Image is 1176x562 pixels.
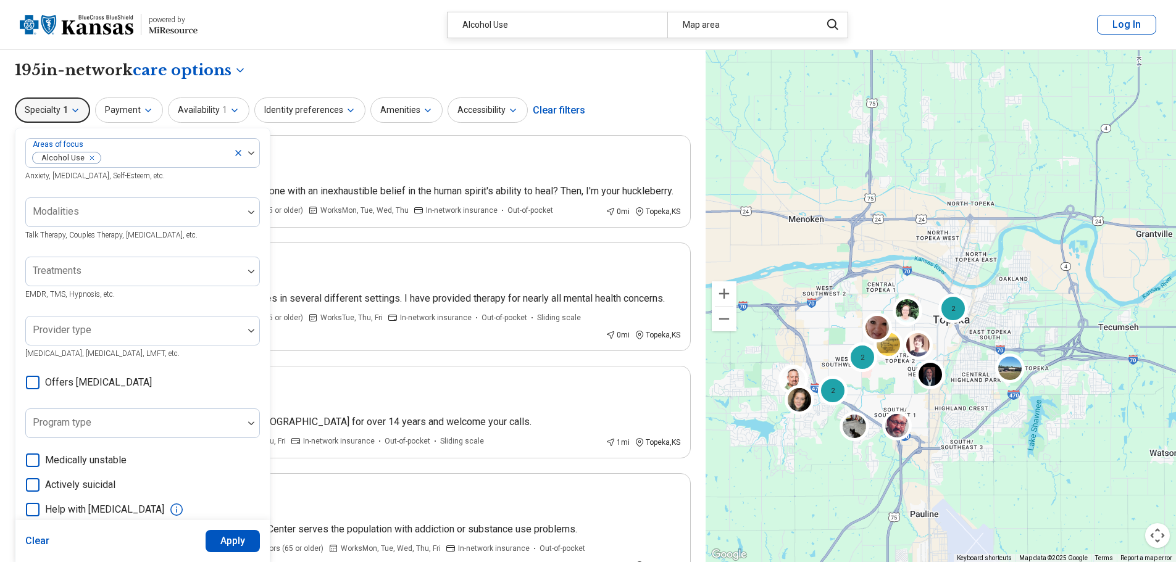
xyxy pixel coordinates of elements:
button: Identity preferences [254,97,365,123]
span: Anxiety, [MEDICAL_DATA], Self-Esteem, etc. [25,171,165,180]
span: care options [133,60,231,81]
span: Actively suicidal [45,477,115,492]
button: Specialty1 [15,97,90,123]
div: powered by [149,14,198,25]
p: Over 40 years of providing mental health services in several different settings. I have provided ... [62,291,680,306]
div: Topeka , KS [635,329,680,341]
div: Map area [667,12,814,38]
div: Clear filters [533,96,585,125]
a: Terms (opens in new tab) [1095,555,1113,561]
button: Apply [206,530,261,552]
span: Out-of-pocket [540,543,585,554]
span: Out-of-pocket [385,436,430,447]
label: Treatments [33,265,81,276]
span: Sliding scale [440,436,484,447]
button: Payment [95,97,163,123]
div: 0 mi [606,206,630,217]
span: In-network insurance [458,543,530,554]
span: Works Mon, Tue, Wed, Thu [320,205,409,216]
div: Topeka , KS [635,437,680,448]
p: New [PERSON_NAME] Wellness and Recovery Center serves the population with addiction or substance ... [62,522,680,537]
button: Amenities [370,97,443,123]
button: Clear [25,530,50,552]
div: 2 [848,342,877,372]
span: Sliding scale [537,312,581,323]
label: Areas of focus [33,140,86,149]
div: 2 [938,293,968,323]
button: Log In [1097,15,1156,35]
span: Help with [MEDICAL_DATA] [45,502,164,517]
a: Blue Cross Blue Shield Kansaspowered by [20,10,198,39]
label: Provider type [33,324,91,336]
span: Works Tue, Thu, Fri [320,312,383,323]
div: 2 [818,376,848,405]
button: Availability1 [168,97,249,123]
div: Topeka , KS [635,206,680,217]
span: 1 [222,104,227,117]
button: Zoom in [712,281,736,306]
a: Report a map error [1120,555,1172,561]
span: In-network insurance [426,205,498,216]
span: Offers [MEDICAL_DATA] [45,375,152,390]
h1: 195 in-network [15,60,246,81]
label: Program type [33,416,91,428]
span: [MEDICAL_DATA], [MEDICAL_DATA], LMFT, etc. [25,349,180,358]
span: EMDR, TMS, Hypnosis, etc. [25,290,115,299]
label: Modalities [33,205,79,217]
button: Accessibility [448,97,528,123]
span: Alcohol Use [33,152,88,164]
div: Alcohol Use [448,12,667,38]
span: In-network insurance [400,312,472,323]
img: Blue Cross Blue Shield Kansas [20,10,133,39]
div: 0 mi [606,329,630,341]
span: 1 [63,104,68,117]
button: Zoom out [712,307,736,331]
button: Care options [133,60,246,81]
span: Talk Therapy, Couples Therapy, [MEDICAL_DATA], etc. [25,231,198,239]
span: In-network insurance [303,436,375,447]
span: Out-of-pocket [482,312,527,323]
span: Map data ©2025 Google [1019,555,1088,561]
span: Works Mon, Tue, Wed, Thu, Fri [341,543,441,554]
div: 1 mi [606,437,630,448]
p: Are you looking for a compassionate ear? Someone with an inexhaustible belief in the human spirit... [62,184,680,199]
span: Out-of-pocket [507,205,553,216]
button: Map camera controls [1145,523,1170,548]
p: I have been a practicing LSCSW and LCAC in [GEOGRAPHIC_DATA] for over 14 years and welcome your c... [62,415,680,429]
span: Medically unstable [45,453,127,468]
